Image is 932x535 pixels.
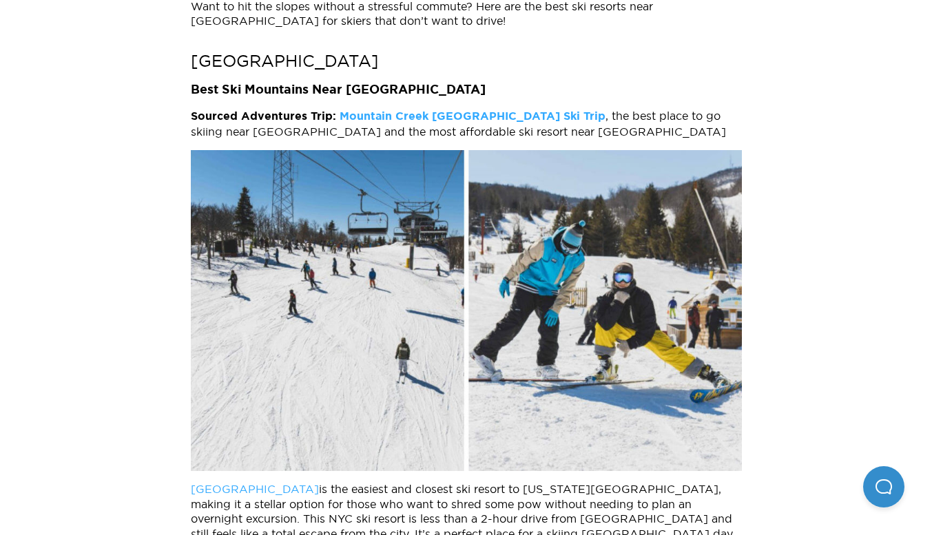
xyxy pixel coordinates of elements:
[863,466,904,507] iframe: Help Scout Beacon - Open
[191,84,486,96] strong: Best Ski Mountains Near [GEOGRAPHIC_DATA]
[191,109,742,139] p: , the best place to go skiing near [GEOGRAPHIC_DATA] and the most affordable ski resort near [GEO...
[191,483,319,495] a: [GEOGRAPHIC_DATA]
[340,109,605,122] a: Mountain Creek [GEOGRAPHIC_DATA] Ski Trip
[340,111,605,122] strong: Mountain Creek [GEOGRAPHIC_DATA] Ski Trip
[191,50,742,72] h2: [GEOGRAPHIC_DATA]
[191,111,336,122] strong: Sourced Adventures Trip:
